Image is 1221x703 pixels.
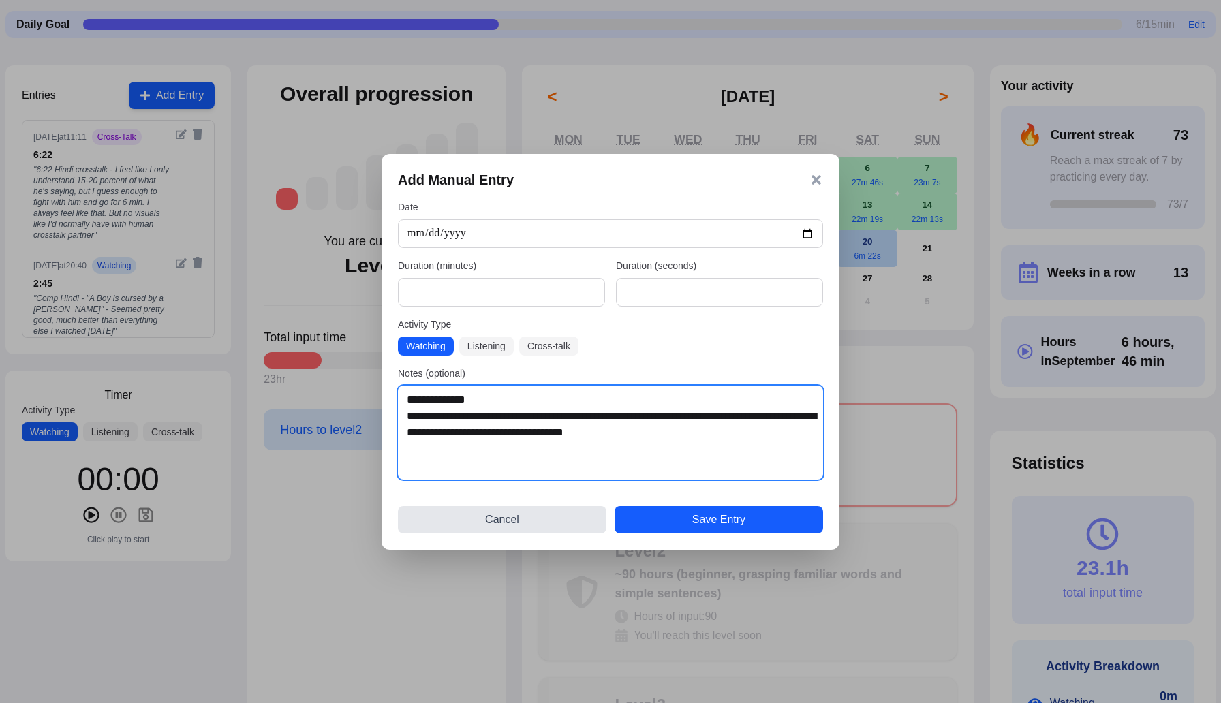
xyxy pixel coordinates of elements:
label: Date [398,200,823,214]
button: Save Entry [615,506,823,533]
label: Duration (minutes) [398,259,605,272]
button: Cross-talk [519,337,578,356]
label: Duration (seconds) [616,259,823,272]
button: Listening [459,337,514,356]
h3: Add Manual Entry [398,170,514,189]
button: Cancel [398,506,606,533]
label: Notes (optional) [398,366,823,380]
button: Watching [398,337,454,356]
label: Activity Type [398,317,823,331]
